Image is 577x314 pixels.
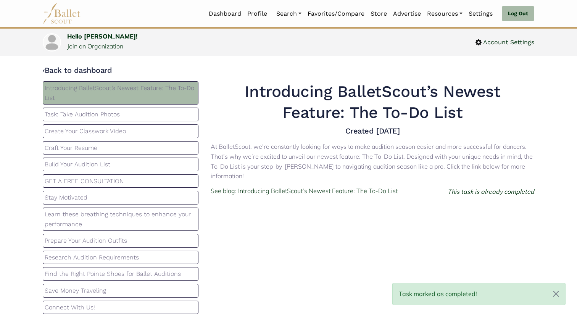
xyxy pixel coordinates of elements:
a: Dashboard [206,6,244,22]
h4: Created [DATE] [211,126,534,136]
a: Favorites/Compare [305,6,367,22]
a: Log Out [502,6,534,21]
p: Connect With Us! [45,303,197,312]
p: GET A FREE CONSULTATION [45,176,197,186]
p: At BalletScout, we’re constantly looking for ways to make audition season easier and more success... [211,142,534,181]
p: Save Money Traveling [45,286,197,296]
h1: Introducing BalletScout’s Newest Feature: The To-Do List [211,81,534,123]
p: Build Your Audition List [45,159,197,169]
p: Research Audition Requirements [45,253,197,262]
a: ‹Back to dashboard [43,66,112,75]
img: profile picture [44,34,60,51]
p: Learn these breathing techniques to enhance your performance [45,209,197,229]
a: See blog: Introducing BalletScout’s Newest Feature: The To-Do List [211,186,398,196]
a: Advertise [390,6,424,22]
p: Task: Take Audition Photos [45,109,197,119]
a: Store [367,6,390,22]
a: Search [273,6,305,22]
a: Hello [PERSON_NAME]! [67,32,137,40]
a: Settings [466,6,496,22]
p: Stay Motivated [45,193,197,203]
a: Join an Organization [67,42,123,50]
p: Introducing BalletScout’s Newest Feature: The To-Do List [45,83,197,103]
p: Prepare Your Audition Outfits [45,236,197,246]
p: Find the Right Pointe Shoes for Ballet Auditions [45,269,197,279]
span: Account Settings [482,37,534,47]
a: Account Settings [475,37,534,47]
a: This task is already completed [448,188,534,195]
a: Resources [424,6,466,22]
a: Profile [244,6,270,22]
div: Task marked as completed! [392,283,566,306]
p: Create Your Classwork Video [45,126,197,136]
code: ‹ [43,65,45,75]
p: Craft Your Resume [45,143,197,153]
button: Close [547,283,565,304]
